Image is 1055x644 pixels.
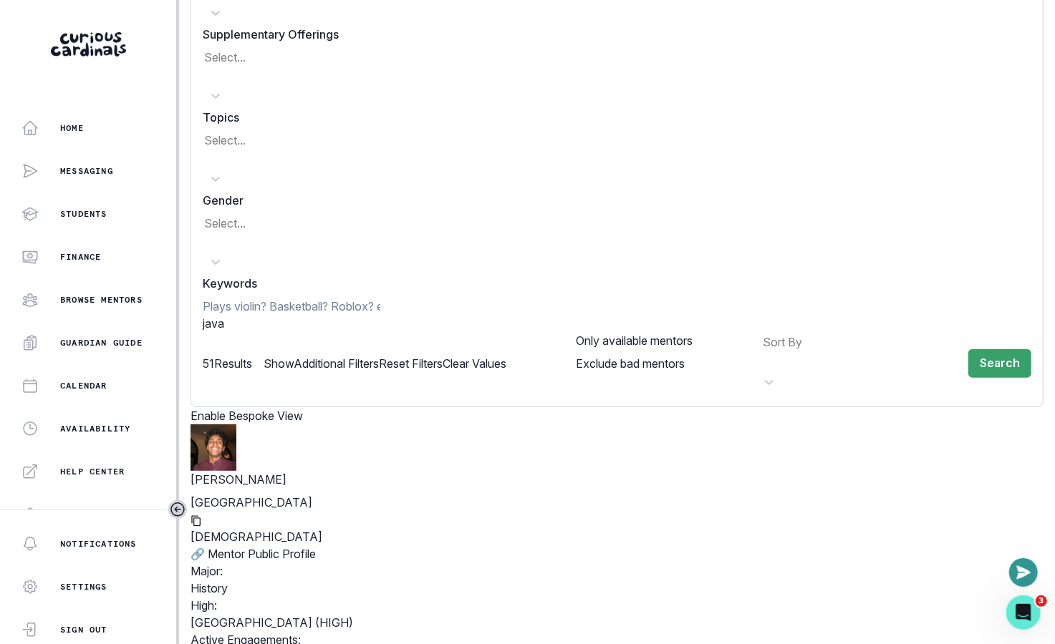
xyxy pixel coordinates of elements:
p: Notifications [60,538,137,550]
div: Sort By [763,333,950,351]
p: Sign Out [60,624,107,635]
button: ShowAdditional Filters [264,355,379,372]
p: Major: [191,562,1044,580]
input: Plays violin? Basketball? Roblox? etc. [203,298,380,315]
p: [PERSON_NAME] [191,471,1044,488]
p: Guardian Guide [60,337,143,348]
button: Search [968,349,1031,378]
label: Topics [203,109,1023,126]
p: 51 Results [203,355,252,372]
div: Select... [204,132,1030,149]
p: High: [191,597,1044,614]
label: Supplementary Offerings [203,26,1023,43]
p: [GEOGRAPHIC_DATA] (HIGH) [191,614,1044,631]
button: Reset Filters [379,355,443,372]
p: Enable Bespoke View [191,407,1044,424]
p: Help Center [60,466,125,477]
p: Availability [60,423,130,434]
div: Select... [204,215,1030,232]
p: Only available mentors [576,332,693,349]
p: Curriculum Library [60,509,166,520]
label: Gender [203,192,1023,209]
a: 🔗 Mentor Public Profile [191,545,1044,562]
button: Clear Values [443,355,506,372]
p: Messaging [60,165,113,177]
button: Toggle sidebar [168,500,187,519]
p: Exclude bad mentors [576,355,685,372]
span: [DEMOGRAPHIC_DATA] [191,528,322,545]
p: Home [60,122,84,134]
iframe: Intercom live chat [1006,595,1041,630]
p: Finance [60,251,101,263]
img: Picture of Dhruv Javangula [191,424,236,472]
p: History [191,580,1044,597]
div: Select... [204,49,1030,66]
button: copy [191,511,202,528]
p: [GEOGRAPHIC_DATA] [191,494,1044,511]
button: Open or close messaging widget [1009,558,1038,587]
span: java [203,316,224,331]
p: Browse Mentors [60,294,143,306]
p: Calendar [60,380,107,391]
label: Keywords [203,275,1023,292]
p: Settings [60,581,107,592]
img: Curious Cardinals Logo [51,32,126,57]
span: 3 [1036,595,1047,607]
p: Students [60,208,107,220]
